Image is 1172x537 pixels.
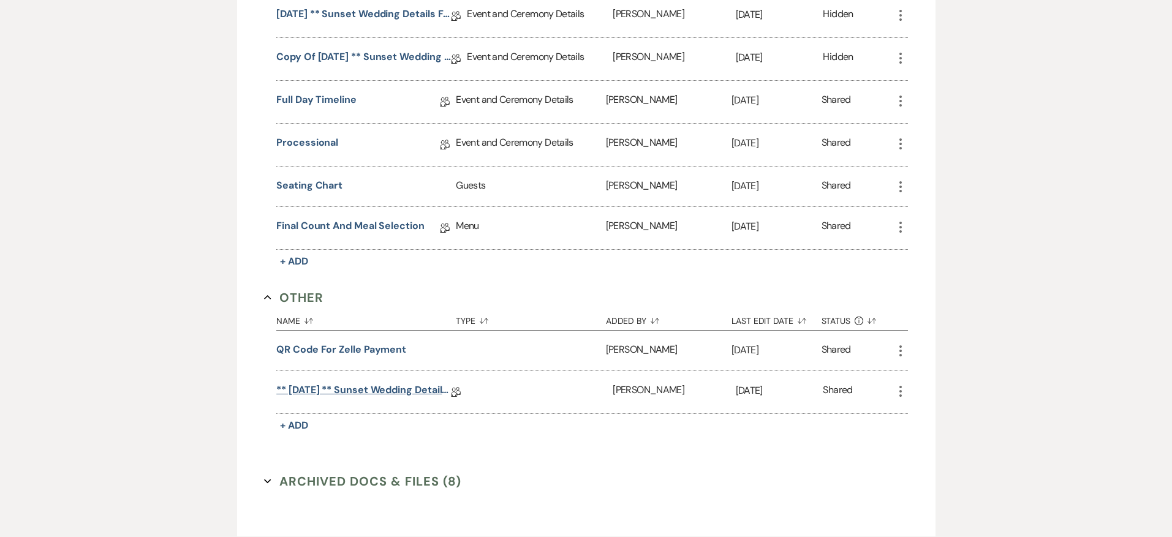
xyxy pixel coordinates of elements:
[613,38,735,80] div: [PERSON_NAME]
[264,472,461,490] button: Archived Docs & Files (8)
[456,167,605,206] div: Guests
[732,92,822,108] p: [DATE]
[606,331,732,370] div: [PERSON_NAME]
[276,7,451,26] a: [DATE] ** Sunset Wedding Details for Black. [DATE]
[276,342,406,357] button: QR Code for Zelle payment
[456,81,605,123] div: Event and Ceremony Details
[736,7,823,23] p: [DATE]
[456,307,605,330] button: Type
[276,417,312,434] button: + Add
[736,50,823,66] p: [DATE]
[822,307,893,330] button: Status
[606,124,732,166] div: [PERSON_NAME]
[276,135,338,154] a: Processional
[736,383,823,399] p: [DATE]
[276,383,451,402] a: ** [DATE] ** Sunset Wedding Details for Black. [DATE]
[606,207,732,249] div: [PERSON_NAME]
[732,219,822,235] p: [DATE]
[280,419,308,432] span: + Add
[613,371,735,413] div: [PERSON_NAME]
[822,92,851,111] div: Shared
[732,342,822,358] p: [DATE]
[732,178,822,194] p: [DATE]
[264,288,323,307] button: Other
[822,178,851,195] div: Shared
[276,92,357,111] a: Full Day Timeline
[467,38,613,80] div: Event and Ceremony Details
[276,50,451,69] a: Copy of [DATE] ** Sunset Wedding Details for Black. [DATE]
[823,383,852,402] div: Shared
[276,219,425,238] a: Final Count and Meal Selection
[456,207,605,249] div: Menu
[732,135,822,151] p: [DATE]
[606,307,732,330] button: Added By
[732,307,822,330] button: Last Edit Date
[823,50,853,69] div: Hidden
[276,178,342,193] button: Seating chart
[606,167,732,206] div: [PERSON_NAME]
[456,124,605,166] div: Event and Ceremony Details
[822,219,851,238] div: Shared
[822,317,851,325] span: Status
[276,307,456,330] button: Name
[280,255,308,268] span: + Add
[822,342,851,359] div: Shared
[823,7,853,26] div: Hidden
[276,253,312,270] button: + Add
[606,81,732,123] div: [PERSON_NAME]
[822,135,851,154] div: Shared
